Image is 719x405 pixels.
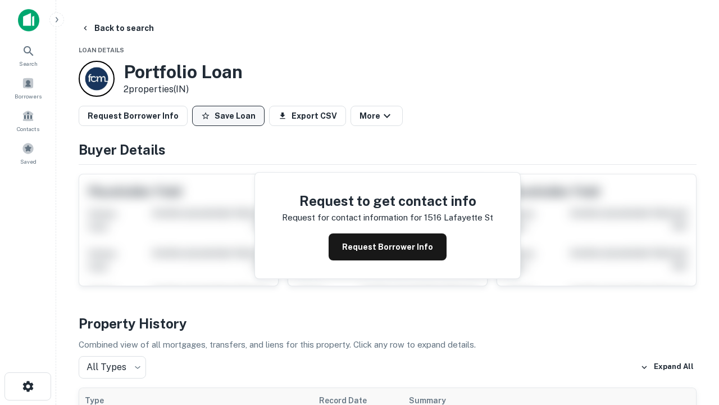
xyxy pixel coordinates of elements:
span: Search [19,59,38,68]
h4: Request to get contact info [282,191,493,211]
button: More [351,106,403,126]
iframe: Chat Widget [663,279,719,333]
span: Loan Details [79,47,124,53]
a: Search [3,40,53,70]
h3: Portfolio Loan [124,61,243,83]
p: Request for contact information for [282,211,422,224]
span: Borrowers [15,92,42,101]
h4: Buyer Details [79,139,697,160]
div: All Types [79,356,146,379]
button: Expand All [638,359,697,376]
p: 2 properties (IN) [124,83,243,96]
span: Contacts [17,124,39,133]
a: Contacts [3,105,53,136]
img: capitalize-icon.png [18,9,39,31]
p: Combined view of all mortgages, transfers, and liens for this property. Click any row to expand d... [79,338,697,352]
button: Request Borrower Info [329,233,447,260]
button: Back to search [76,18,158,38]
p: 1516 lafayette st [424,211,493,224]
button: Export CSV [269,106,346,126]
span: Saved [20,157,37,166]
button: Request Borrower Info [79,106,188,126]
button: Save Loan [192,106,265,126]
h4: Property History [79,313,697,334]
a: Saved [3,138,53,168]
a: Borrowers [3,73,53,103]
